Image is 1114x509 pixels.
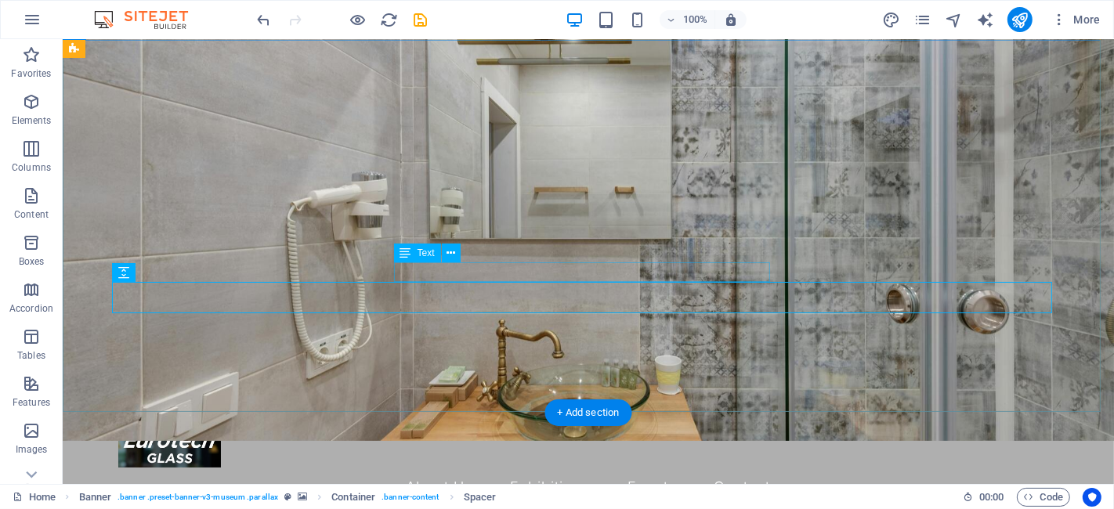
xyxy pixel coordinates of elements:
p: Favorites [11,67,51,80]
i: Pages (Ctrl+Alt+S) [913,11,931,29]
button: pages [913,10,932,29]
button: reload [380,10,399,29]
button: More [1045,7,1107,32]
h6: Session time [963,488,1004,507]
span: Click to select. Double-click to edit [331,488,375,507]
span: Text [418,248,435,258]
button: Usercentrics [1083,488,1101,507]
i: This element is a customizable preset [284,493,291,501]
p: Images [16,443,48,456]
button: design [882,10,901,29]
button: Code [1017,488,1070,507]
nav: breadcrumb [79,488,497,507]
p: Boxes [19,255,45,268]
button: 100% [660,10,715,29]
p: Accordion [9,302,53,315]
i: Save (Ctrl+S) [412,11,430,29]
button: save [411,10,430,29]
i: Undo: Change text (Ctrl+Z) [255,11,273,29]
i: Reload page [381,11,399,29]
i: This element contains a background [298,493,307,501]
span: Click to select. Double-click to edit [79,488,112,507]
h6: 100% [683,10,708,29]
button: navigator [945,10,964,29]
span: Click to select. Double-click to edit [464,488,497,507]
i: Design (Ctrl+Alt+Y) [882,11,900,29]
i: Publish [1011,11,1029,29]
a: Click to cancel selection. Double-click to open Pages [13,488,56,507]
button: Click here to leave preview mode and continue editing [349,10,367,29]
i: On resize automatically adjust zoom level to fit chosen device. [724,13,738,27]
span: . banner .preset-banner-v3-museum .parallax [118,488,278,507]
span: : [990,491,993,503]
span: More [1051,12,1101,27]
div: + Add section [545,399,632,426]
img: Editor Logo [90,10,208,29]
p: Features [13,396,50,409]
button: text_generator [976,10,995,29]
p: Columns [12,161,51,174]
button: publish [1007,7,1033,32]
p: Content [14,208,49,221]
i: Navigator [945,11,963,29]
span: . banner-content [382,488,439,507]
p: Elements [12,114,52,127]
span: Code [1024,488,1063,507]
p: Tables [17,349,45,362]
span: 00 00 [979,488,1004,507]
button: undo [255,10,273,29]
